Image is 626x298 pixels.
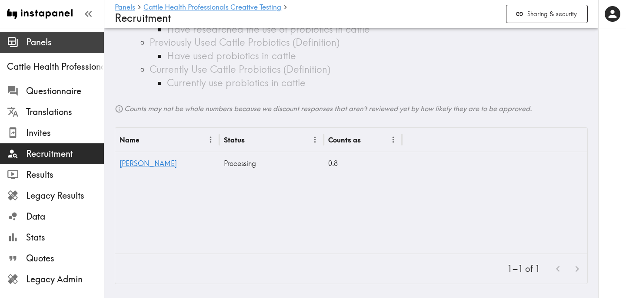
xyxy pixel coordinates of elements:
span: Translations [26,106,104,118]
h4: Recruitment [115,12,499,24]
span: Data [26,210,104,223]
div: 0.8 [324,152,402,175]
span: Quotes [26,252,104,264]
button: Menu [386,133,400,146]
a: Panels [115,3,135,12]
span: Legacy Admin [26,273,104,285]
h6: Counts may not be whole numbers because we discount responses that aren't reviewed yet by how lik... [115,104,588,114]
span: Recruitment [26,148,104,160]
button: Menu [308,133,322,146]
span: Questionnaire [26,85,104,97]
span: Previously Used Cattle Probiotics (Definition) [150,36,340,48]
span: Invites [26,127,104,139]
span: Cattle Health Professionals Creative Testing [7,61,104,73]
button: Sort [140,133,153,146]
span: Legacy Results [26,190,104,202]
div: Name [120,135,139,144]
span: Stats [26,231,104,244]
span: Currently use probiotics in cattle [167,77,306,89]
div: Status [224,135,245,144]
span: Results [26,169,104,181]
div: Processing [220,152,324,175]
button: Menu [204,133,217,146]
span: Have used probiotics in cattle [167,50,296,62]
div: Counts as [328,135,361,144]
a: Cattle Health Professionals Creative Testing [143,3,281,12]
span: Currently Use Cattle Probiotics (Definition) [150,63,330,75]
button: Sort [362,133,375,146]
button: Sharing & security [506,5,588,24]
span: Have researched the use of probiotics in cattle [167,23,370,35]
span: Panels [26,36,104,48]
a: [PERSON_NAME] [120,159,177,168]
button: Sort [246,133,259,146]
p: 1–1 of 1 [507,263,540,275]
